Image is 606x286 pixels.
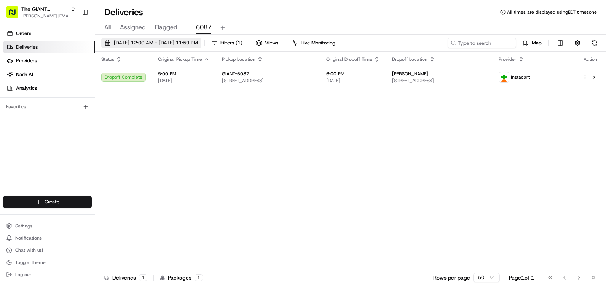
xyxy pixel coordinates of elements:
[72,110,122,118] span: API Documentation
[155,23,177,32] span: Flagged
[158,78,210,84] span: [DATE]
[158,71,210,77] span: 5:00 PM
[8,30,139,43] p: Welcome 👋
[222,71,249,77] span: GIANT-6087
[26,73,125,80] div: Start new chat
[326,56,372,62] span: Original Dropoff Time
[3,68,95,81] a: Nash AI
[509,274,534,281] div: Page 1 of 1
[21,13,76,19] button: [PERSON_NAME][EMAIL_ADDRESS][PERSON_NAME][DOMAIN_NAME]
[16,85,37,92] span: Analytics
[20,49,126,57] input: Clear
[448,38,516,48] input: Type to search
[589,38,600,48] button: Refresh
[104,6,143,18] h1: Deliveries
[433,274,470,281] p: Rows per page
[392,71,428,77] span: [PERSON_NAME]
[54,129,92,135] a: Powered byPylon
[8,111,14,117] div: 📗
[392,56,427,62] span: Dropoff Location
[236,40,242,46] span: ( 1 )
[8,8,23,23] img: Nash
[392,78,486,84] span: [STREET_ADDRESS]
[3,55,95,67] a: Providers
[15,247,43,253] span: Chat with us!
[76,129,92,135] span: Pylon
[326,78,380,84] span: [DATE]
[301,40,335,46] span: Live Monitoring
[582,56,598,62] div: Action
[195,274,203,281] div: 1
[16,57,37,64] span: Providers
[222,56,255,62] span: Pickup Location
[252,38,282,48] button: Views
[129,75,139,84] button: Start new chat
[288,38,339,48] button: Live Monitoring
[3,245,92,256] button: Chat with us!
[61,107,125,121] a: 💻API Documentation
[15,272,31,278] span: Log out
[15,235,42,241] span: Notifications
[45,199,59,205] span: Create
[3,41,95,53] a: Deliveries
[499,72,509,82] img: profile_instacart_ahold_partner.png
[16,71,33,78] span: Nash AI
[208,38,246,48] button: Filters(1)
[101,56,114,62] span: Status
[160,274,203,281] div: Packages
[114,40,198,46] span: [DATE] 12:00 AM - [DATE] 11:59 PM
[8,73,21,86] img: 1736555255976-a54dd68f-1ca7-489b-9aae-adbdc363a1c4
[3,196,92,208] button: Create
[3,3,79,21] button: The GIANT Company[PERSON_NAME][EMAIL_ADDRESS][PERSON_NAME][DOMAIN_NAME]
[326,71,380,77] span: 6:00 PM
[101,38,201,48] button: [DATE] 12:00 AM - [DATE] 11:59 PM
[532,40,542,46] span: Map
[104,23,111,32] span: All
[499,56,517,62] span: Provider
[3,257,92,268] button: Toggle Theme
[15,259,46,265] span: Toggle Theme
[15,223,32,229] span: Settings
[3,27,95,40] a: Orders
[3,82,95,94] a: Analytics
[507,9,597,15] span: All times are displayed using EDT timezone
[5,107,61,121] a: 📗Knowledge Base
[64,111,70,117] div: 💻
[222,78,314,84] span: [STREET_ADDRESS]
[3,233,92,243] button: Notifications
[220,40,242,46] span: Filters
[511,74,530,80] span: Instacart
[265,40,278,46] span: Views
[16,44,38,51] span: Deliveries
[3,221,92,231] button: Settings
[3,101,92,113] div: Favorites
[15,110,58,118] span: Knowledge Base
[16,30,31,37] span: Orders
[519,38,545,48] button: Map
[26,80,96,86] div: We're available if you need us!
[104,274,147,281] div: Deliveries
[3,269,92,280] button: Log out
[21,5,67,13] button: The GIANT Company
[158,56,202,62] span: Original Pickup Time
[139,274,147,281] div: 1
[196,23,211,32] span: 6087
[120,23,146,32] span: Assigned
